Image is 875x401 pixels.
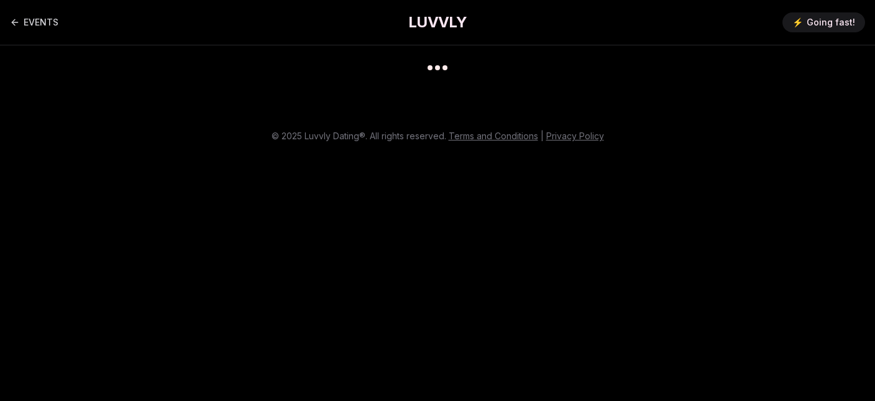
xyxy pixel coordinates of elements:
[10,16,58,29] a: Back to events
[408,12,467,32] a: LUVVLY
[449,131,538,141] a: Terms and Conditions
[792,16,803,29] span: ⚡️
[807,16,855,29] span: Going fast!
[541,131,544,141] span: |
[546,131,604,141] a: Privacy Policy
